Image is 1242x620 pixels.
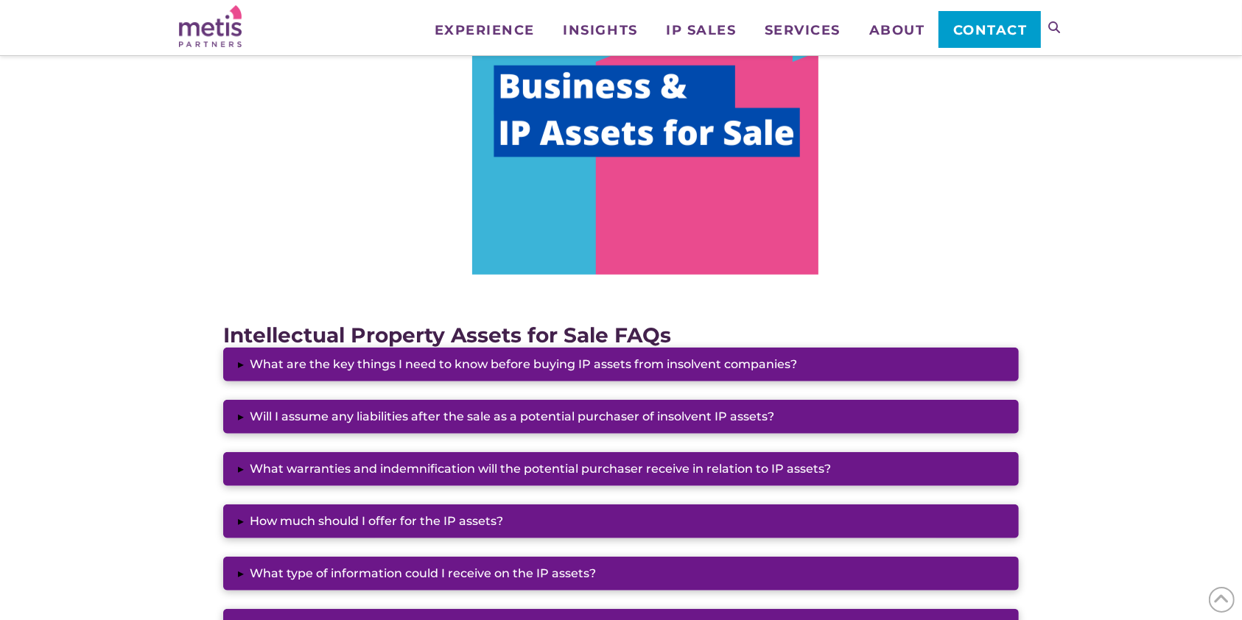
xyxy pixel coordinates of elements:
span: Insights [563,24,637,37]
span: IP Sales [666,24,736,37]
span: About [869,24,925,37]
button: ▸What are the key things I need to know before buying IP assets from insolvent companies? [223,348,1019,381]
a: Contact [938,11,1041,48]
button: ▸What warranties and indemnification will the potential purchaser receive in relation to IP assets? [223,452,1019,486]
span: Services [765,24,841,37]
strong: Intellectual Property Assets for Sale FAQs [223,323,671,348]
button: ▸How much should I offer for the IP assets? [223,504,1019,538]
img: Metis Partners [179,5,242,47]
span: Back to Top [1209,587,1235,613]
span: Contact [953,24,1028,37]
span: Experience [435,24,535,37]
button: ▸Will I assume any liabilities after the sale as a potential purchaser of insolvent IP assets? [223,400,1019,434]
button: ▸What type of information could I receive on the IP assets? [223,557,1019,591]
